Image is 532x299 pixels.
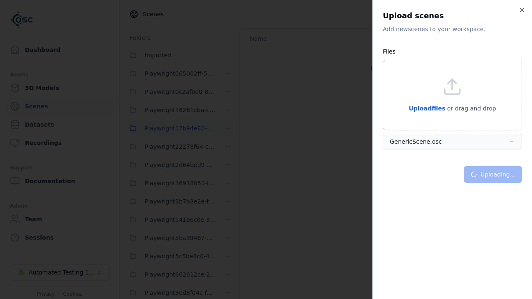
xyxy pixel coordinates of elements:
label: Files [383,48,396,55]
p: or drag and drop [446,103,496,113]
div: GenericScene.osc [390,137,442,146]
p: Add new scene s to your workspace. [383,25,522,33]
h2: Upload scenes [383,10,522,22]
span: Upload files [409,105,445,112]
